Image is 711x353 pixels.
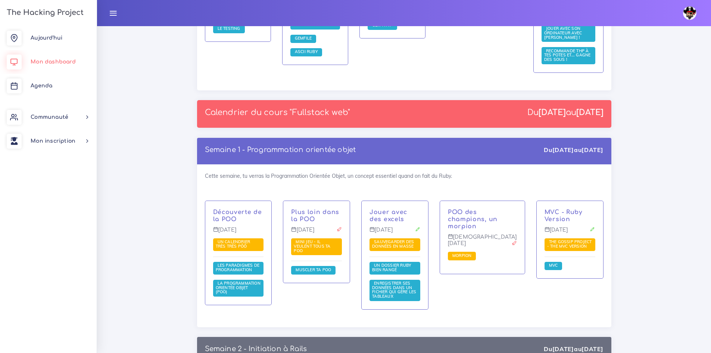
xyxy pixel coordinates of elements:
[216,263,260,272] span: Les paradigmes de programmation
[369,227,420,239] p: [DATE]
[294,267,333,272] span: Muscler ta POO
[581,345,603,353] strong: [DATE]
[544,26,582,40] a: Jouer avec son ordinateur avec [PERSON_NAME] !
[372,263,411,273] a: Un dossier Ruby bien rangé
[581,146,603,154] strong: [DATE]
[294,267,333,273] a: Muscler ta POO
[448,209,498,230] a: POO des champions, un morpion
[552,345,574,353] strong: [DATE]
[291,227,342,239] p: [DATE]
[4,9,84,17] h3: The Hacking Project
[294,239,330,253] a: Mini jeu - il veulent tous ta POO
[370,22,395,28] span: Gem HTTP
[205,146,356,154] a: Semaine 1 - Programmation orientée objet
[539,108,566,117] strong: [DATE]
[372,263,411,272] span: Un dossier Ruby bien rangé
[547,239,592,249] span: The Gossip Project - The MVC version
[216,239,250,249] a: Un calendrier très très PÔÔ
[683,6,696,20] img: avatar
[544,48,590,62] span: Recommande THP à tes potes et... gagne des sous !
[31,35,62,41] span: Aujourd'hui
[31,114,68,120] span: Communauté
[205,345,307,353] p: Semaine 2 - Initiation à Rails
[545,227,595,239] p: [DATE]
[544,146,603,154] div: Du au
[545,209,595,223] p: MVC - Ruby Version
[213,209,262,223] a: Découverte de la POO
[544,49,590,62] a: Recommande THP à tes potes et... gagne des sous !
[372,239,415,249] a: Sauvegarder des données en masse
[450,253,473,258] a: Morpion
[372,281,416,299] a: Enregistrer ses données dans un fichier qui gère les tableaux
[31,138,75,144] span: Mon inscription
[547,263,560,268] span: MVC
[216,281,261,294] span: La Programmation Orientée Objet (POO)
[293,35,314,41] span: Gemfile
[369,209,407,223] a: Jouer avec des excels
[552,146,574,154] strong: [DATE]
[293,36,314,41] a: Gemfile
[293,49,319,54] span: ASCII Ruby
[448,234,517,252] p: [DEMOGRAPHIC_DATA][DATE]
[527,108,604,117] div: Du au
[291,209,339,223] a: Plus loin dans la POO
[216,263,260,273] a: Les paradigmes de programmation
[216,281,261,295] a: La Programmation Orientée Objet (POO)
[197,164,611,327] div: Cette semaine, tu verras la Programmation Orientée Objet, un concept essentiel quand on fait du R...
[31,59,76,65] span: Mon dashboard
[205,108,350,117] p: Calendrier du cours "Fullstack web"
[576,108,604,117] strong: [DATE]
[31,83,52,89] span: Agenda
[372,281,416,299] span: Enregistrer ses données dans un fichier qui gère les tableaux
[293,49,319,55] a: ASCII Ruby
[216,26,242,31] a: Le testing
[213,227,264,239] p: [DATE]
